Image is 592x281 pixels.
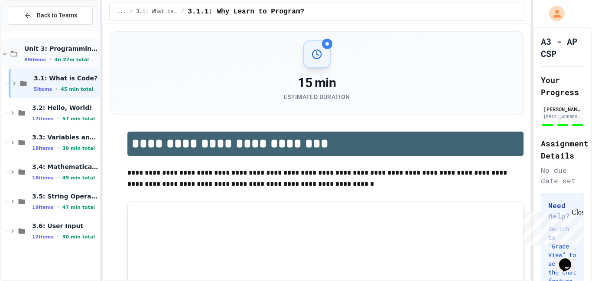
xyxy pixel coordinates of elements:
div: [EMAIL_ADDRESS][DOMAIN_NAME] [543,113,582,120]
span: 4h 27m total [55,57,89,63]
span: 12 items [32,234,54,240]
button: Back to Teams [8,6,93,25]
span: 3.4: Mathematical Operators [32,163,98,171]
span: / [181,8,184,15]
h2: Assignment Details [541,137,584,162]
span: 3.2: Hello, World! [32,104,98,112]
span: • [57,204,59,211]
span: 45 min total [61,86,93,92]
span: 18 items [32,175,54,181]
span: 3.1.1: Why Learn to Program? [188,7,304,17]
span: 17 items [32,116,54,122]
span: / [130,8,133,15]
div: No due date set [541,165,584,186]
span: 3.5: String Operators [32,192,98,200]
span: 3.1: What is Code? [34,74,98,82]
span: 18 items [32,145,54,151]
span: • [49,56,51,63]
span: • [57,145,59,152]
span: 39 min total [62,145,95,151]
span: 19 items [32,205,54,210]
span: 5 items [34,86,52,92]
span: • [55,86,57,93]
span: ... [117,8,126,15]
div: 15 min [284,75,350,91]
h1: A3 - AP CSP [541,35,584,60]
iframe: chat widget [520,208,583,245]
span: 30 min total [62,234,95,240]
span: • [57,115,59,122]
div: Estimated Duration [284,93,350,101]
div: My Account [540,3,567,23]
span: 57 min total [62,116,95,122]
span: 3.1: What is Code? [136,8,178,15]
span: 3.3: Variables and Data Types [32,133,98,141]
h3: Need Help? [548,200,577,221]
span: 3.6: User Input [32,222,98,230]
div: [PERSON_NAME] [543,105,582,113]
span: 47 min total [62,205,95,210]
div: Chat with us now!Close [3,3,60,55]
span: 49 min total [62,175,95,181]
span: Unit 3: Programming with Python [24,45,98,53]
span: Back to Teams [37,11,77,20]
span: • [57,174,59,181]
h2: Your Progress [541,74,584,98]
span: • [57,233,59,240]
iframe: chat widget [556,246,583,272]
span: 89 items [24,57,46,63]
